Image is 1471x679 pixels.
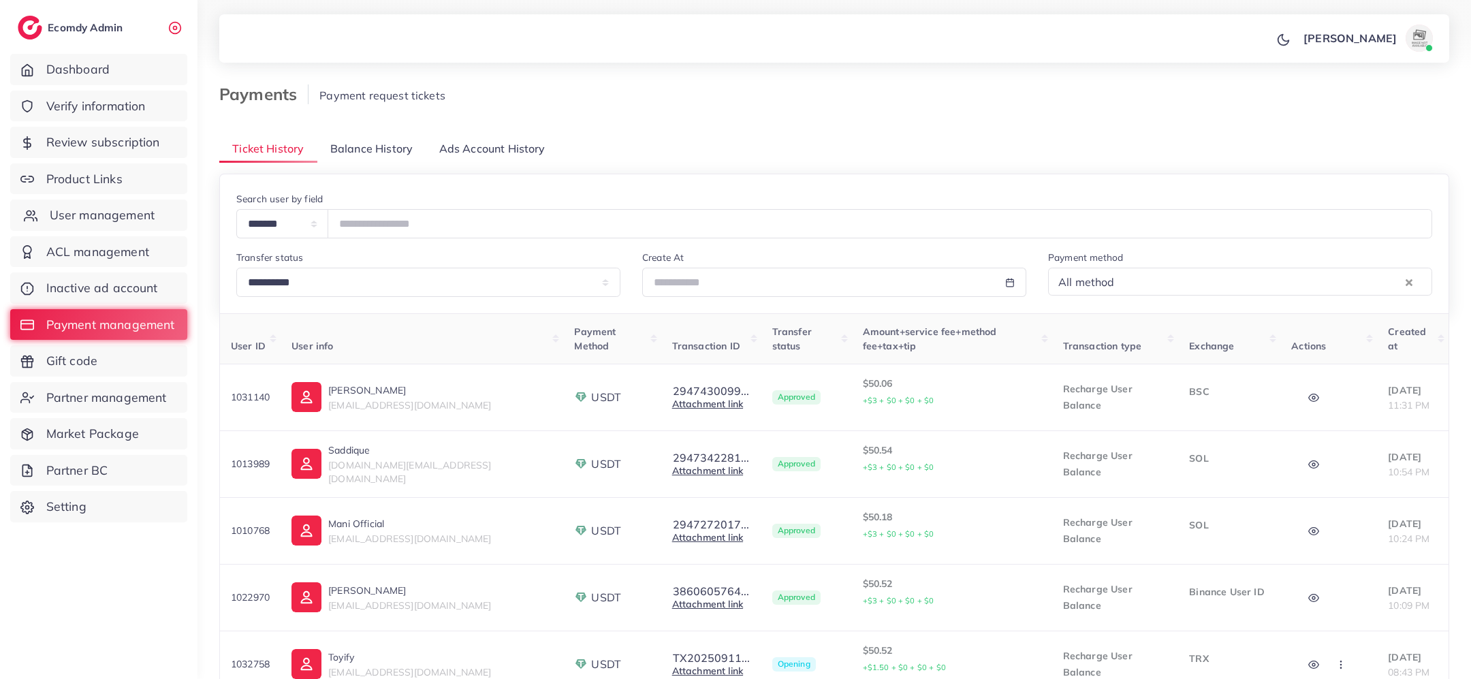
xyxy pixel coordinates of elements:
[1063,514,1168,547] p: Recharge User Balance
[10,418,187,449] a: Market Package
[591,590,621,605] span: USDT
[863,326,997,351] span: Amount+service fee+method fee+tax+tip
[10,127,187,158] a: Review subscription
[10,236,187,268] a: ACL management
[591,523,621,539] span: USDT
[10,382,187,413] a: Partner management
[574,524,588,537] img: payment
[10,54,187,85] a: Dashboard
[1388,533,1429,545] span: 10:24 PM
[1388,666,1429,678] span: 08:43 PM
[291,516,321,546] img: ic-user-info.36bf1079.svg
[672,531,743,543] a: Attachment link
[10,345,187,377] a: Gift code
[18,16,126,40] a: logoEcomdy Admin
[1189,584,1269,600] p: Binance User ID
[328,459,491,485] span: [DOMAIN_NAME][EMAIL_ADDRESS][DOMAIN_NAME]
[1048,251,1123,264] label: Payment method
[291,582,321,612] img: ic-user-info.36bf1079.svg
[18,16,42,40] img: logo
[328,516,491,532] p: Mani Official
[772,524,821,539] span: Approved
[863,509,1041,542] p: $50.18
[1388,449,1438,465] p: [DATE]
[1388,649,1438,665] p: [DATE]
[1189,450,1269,467] p: SOL
[46,170,123,188] span: Product Links
[328,666,491,678] span: [EMAIL_ADDRESS][DOMAIN_NAME]
[863,529,934,539] small: +$3 + $0 + $0 + $0
[772,457,821,472] span: Approved
[328,533,491,545] span: [EMAIL_ADDRESS][DOMAIN_NAME]
[48,21,126,34] h2: Ecomdy Admin
[1406,274,1412,289] button: Clear Selected
[863,462,934,472] small: +$3 + $0 + $0 + $0
[772,590,821,605] span: Approved
[672,385,750,397] button: 2947430099...
[10,200,187,231] a: User management
[574,457,588,471] img: payment
[328,582,491,599] p: [PERSON_NAME]
[231,456,270,472] p: 1013989
[291,649,321,679] img: ic-user-info.36bf1079.svg
[291,449,321,479] img: ic-user-info.36bf1079.svg
[1189,517,1269,533] p: SOL
[46,61,110,78] span: Dashboard
[574,590,588,604] img: payment
[231,589,270,605] p: 1022970
[10,491,187,522] a: Setting
[1063,381,1168,413] p: Recharge User Balance
[1296,25,1438,52] a: [PERSON_NAME]avatar
[863,575,1041,609] p: $50.52
[591,657,621,672] span: USDT
[219,84,309,104] h3: Payments
[46,462,108,479] span: Partner BC
[1406,25,1433,52] img: avatar
[231,389,270,405] p: 1031140
[46,316,175,334] span: Payment management
[642,251,684,264] label: Create At
[1189,383,1269,400] p: BSC
[672,452,750,464] button: 2947342281...
[1388,399,1429,411] span: 11:31 PM
[772,326,812,351] span: Transfer status
[10,272,187,304] a: Inactive ad account
[1048,268,1432,296] div: Search for option
[863,596,934,605] small: +$3 + $0 + $0 + $0
[772,657,816,672] span: Opening
[863,396,934,405] small: +$3 + $0 + $0 + $0
[1189,650,1269,667] p: TRX
[591,456,621,472] span: USDT
[863,375,1041,409] p: $50.06
[46,243,149,261] span: ACL management
[1063,581,1168,614] p: Recharge User Balance
[46,498,86,516] span: Setting
[10,91,187,122] a: Verify information
[46,97,146,115] span: Verify information
[1189,340,1234,352] span: Exchange
[231,340,266,352] span: User ID
[1388,582,1438,599] p: [DATE]
[1388,599,1429,612] span: 10:09 PM
[328,399,491,411] span: [EMAIL_ADDRESS][DOMAIN_NAME]
[672,585,750,597] button: 3860605764...
[231,522,270,539] p: 1010768
[863,642,1041,676] p: $50.52
[672,652,750,664] button: TX20250911...
[291,340,333,352] span: User info
[772,390,821,405] span: Approved
[330,141,413,157] span: Balance History
[1119,271,1402,292] input: Search for option
[1063,340,1142,352] span: Transaction type
[328,442,552,458] p: Saddique
[672,518,750,531] button: 2947272017...
[46,425,139,443] span: Market Package
[231,656,270,672] p: 1032758
[1388,466,1429,478] span: 10:54 PM
[863,663,946,672] small: +$1.50 + $0 + $0 + $0
[319,89,445,102] span: Payment request tickets
[46,352,97,370] span: Gift code
[10,163,187,195] a: Product Links
[236,192,323,206] label: Search user by field
[672,665,743,677] a: Attachment link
